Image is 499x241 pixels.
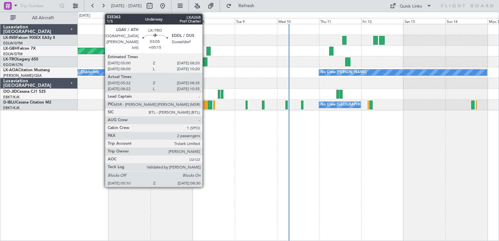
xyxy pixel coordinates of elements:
[151,18,193,24] div: Sun 7
[3,62,23,67] a: EGGW/LTN
[3,90,17,94] span: OO-JID
[361,18,403,24] div: Fri 12
[3,36,16,40] span: LX-INB
[3,47,36,51] a: LX-GBHFalcon 7X
[3,57,38,61] a: LX-TROLegacy 650
[387,1,435,11] button: Quick Links
[3,73,42,78] a: [PERSON_NAME]/QSA
[3,57,17,61] span: LX-TRO
[3,68,18,72] span: LX-AOA
[3,41,23,46] a: EDLW/DTM
[3,95,20,100] a: EBKT/KJK
[108,18,151,24] div: Sat 6
[3,68,50,72] a: LX-AOACitation Mustang
[7,13,71,23] button: All Aircraft
[277,18,319,24] div: Wed 10
[319,18,361,24] div: Thu 11
[3,101,51,104] a: D-IBLUCessna Citation M2
[193,18,235,24] div: Mon 8
[3,101,16,104] span: D-IBLU
[17,16,69,20] span: All Aircraft
[223,1,262,11] button: Refresh
[233,4,260,8] span: Refresh
[403,18,445,24] div: Sat 13
[111,3,142,9] span: [DATE] - [DATE]
[66,18,108,24] div: Fri 5
[3,105,20,110] a: EBKT/KJK
[321,100,430,110] div: No Crew [GEOGRAPHIC_DATA] ([GEOGRAPHIC_DATA] National)
[79,13,90,19] div: [DATE]
[3,36,55,40] a: LX-INBFalcon 900EX EASy II
[235,18,277,24] div: Tue 9
[3,47,18,51] span: LX-GBH
[3,52,23,56] a: EDLW/DTM
[20,1,57,11] input: Trip Number
[445,18,488,24] div: Sun 14
[321,68,366,77] div: No Crew [PERSON_NAME]
[166,68,269,77] div: Planned Maint [GEOGRAPHIC_DATA] ([GEOGRAPHIC_DATA])
[3,90,46,94] a: OO-JIDCessna CJ1 525
[400,3,422,10] div: Quick Links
